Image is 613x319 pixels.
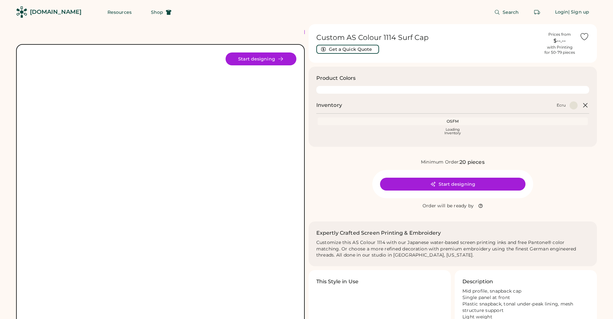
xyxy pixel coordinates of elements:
[30,8,81,16] div: [DOMAIN_NAME]
[462,278,493,286] h3: Description
[531,6,543,19] button: Retrieve an order
[543,37,576,45] div: $--.--
[143,6,179,19] button: Shop
[423,203,474,209] div: Order will be ready by
[226,52,296,65] button: Start designing
[16,6,27,18] img: Rendered Logo - Screens
[421,159,460,165] div: Minimum Order:
[316,239,590,259] div: Customize this AS Colour 1114 with our Japanese water-based screen printing inks and free Pantone...
[151,10,163,14] span: Shop
[316,45,379,54] button: Get a Quick Quote
[316,101,342,109] h2: Inventory
[444,128,461,135] div: Loading Inventory
[380,178,525,191] button: Start designing
[557,103,566,108] div: Ecru
[555,9,569,15] div: Login
[319,119,587,124] div: OSFM
[304,28,359,37] div: FREE SHIPPING
[544,45,575,55] div: with Printing for 50-79 pieces
[487,6,527,19] button: Search
[568,9,589,15] div: | Sign up
[316,74,356,82] h3: Product Colors
[316,229,441,237] h2: Expertly Crafted Screen Printing & Embroidery
[100,6,139,19] button: Resources
[503,10,519,14] span: Search
[316,278,359,286] h3: This Style in Use
[316,33,540,42] h1: Custom AS Colour 1114 Surf Cap
[460,158,484,166] div: 20 pieces
[548,32,571,37] div: Prices from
